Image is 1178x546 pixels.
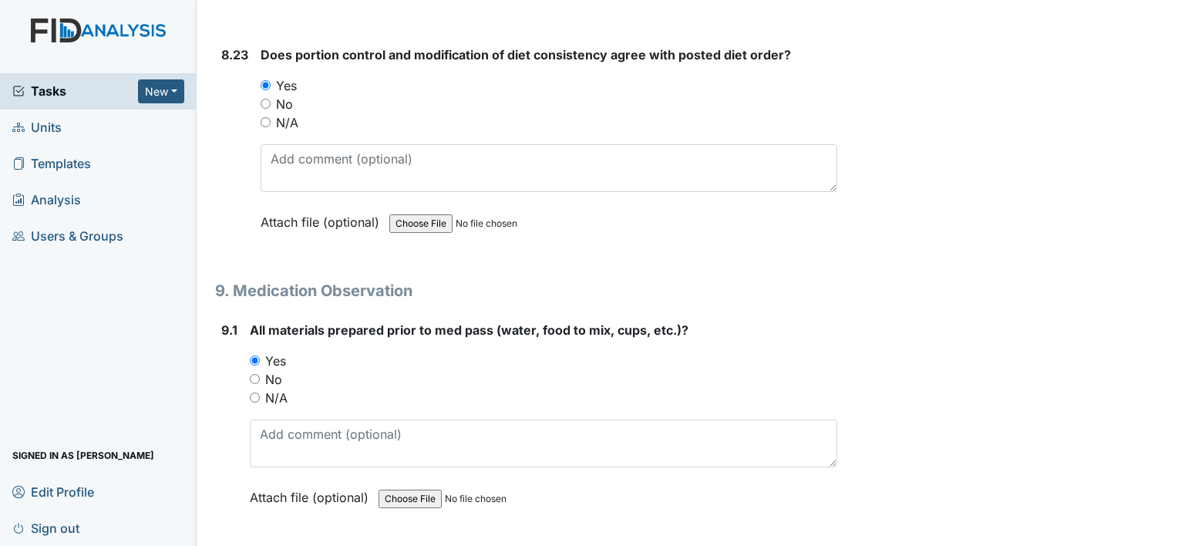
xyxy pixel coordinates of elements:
span: Templates [12,152,91,176]
label: Attach file (optional) [250,480,375,507]
span: Does portion control and modification of diet consistency agree with posted diet order? [261,47,791,62]
label: N/A [276,113,298,132]
h1: 9. Medication Observation [215,279,837,302]
label: 9.1 [221,321,237,339]
input: No [250,374,260,384]
button: New [138,79,184,103]
a: Tasks [12,82,138,100]
input: Yes [250,356,260,366]
label: Attach file (optional) [261,204,385,231]
label: N/A [265,389,288,407]
label: 8.23 [221,45,248,64]
span: All materials prepared prior to med pass (water, food to mix, cups, etc.)? [250,322,688,338]
label: No [265,370,282,389]
input: N/A [250,393,260,403]
span: Signed in as [PERSON_NAME] [12,443,154,467]
label: Yes [276,76,297,95]
span: Users & Groups [12,224,123,248]
label: No [276,95,293,113]
label: Yes [265,352,286,370]
span: Analysis [12,188,81,212]
input: No [261,99,271,109]
span: Sign out [12,516,79,540]
span: Edit Profile [12,480,94,504]
input: N/A [261,117,271,127]
input: Yes [261,80,271,90]
span: Units [12,116,62,140]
